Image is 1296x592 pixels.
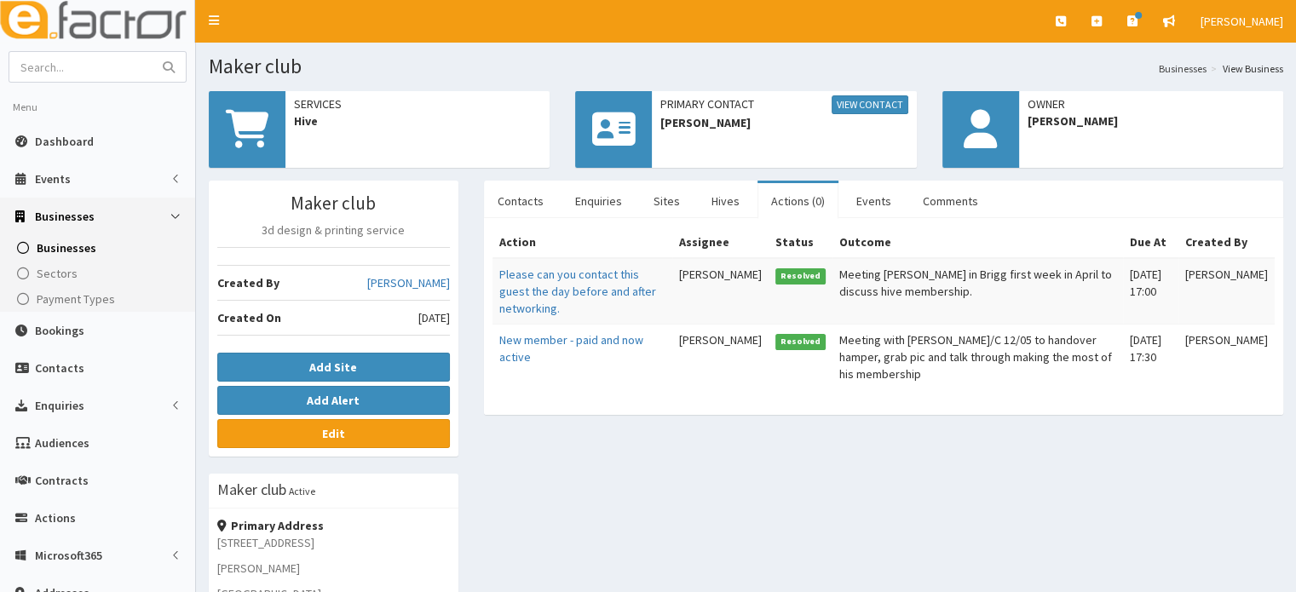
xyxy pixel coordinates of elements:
th: Due At [1123,227,1178,258]
b: Edit [322,426,345,441]
td: [PERSON_NAME] [1178,258,1275,325]
a: New member - paid and now active [499,332,643,365]
span: Microsoft365 [35,548,102,563]
th: Created By [1178,227,1275,258]
span: [PERSON_NAME] [1201,14,1283,29]
th: Status [769,227,833,258]
span: Services [294,95,541,112]
b: Add Site [309,359,357,375]
p: 3d design & printing service [217,221,450,239]
a: Edit [217,419,450,448]
span: Enquiries [35,398,84,413]
a: Businesses [4,235,195,261]
p: [STREET_ADDRESS] [217,534,450,551]
th: Action [492,227,672,258]
span: Audiences [35,435,89,451]
input: Search... [9,52,153,82]
a: Comments [909,183,992,219]
a: Please can you contact this guest the day before and after networking. [499,267,656,316]
span: Owner [1028,95,1275,112]
span: [DATE] [418,309,450,326]
span: Hive [294,112,541,129]
b: Add Alert [307,393,360,408]
span: Payment Types [37,291,115,307]
td: [DATE] 17:30 [1123,325,1178,390]
span: Bookings [35,323,84,338]
strong: Primary Address [217,518,324,533]
a: Sectors [4,261,195,286]
a: Businesses [1159,61,1207,76]
a: View Contact [832,95,908,114]
td: Meeting with [PERSON_NAME]/C 12/05 to handover hamper, grab pic and talk through making the most ... [832,325,1123,390]
a: Actions (0) [757,183,838,219]
a: Hives [698,183,753,219]
td: [PERSON_NAME] [1178,325,1275,390]
a: Contacts [484,183,557,219]
span: Events [35,171,71,187]
span: Primary Contact [660,95,907,114]
td: [PERSON_NAME] [672,325,769,390]
h3: Maker club [217,482,286,497]
p: [PERSON_NAME] [217,560,450,577]
b: Created By [217,275,279,290]
span: Sectors [37,266,78,281]
th: Outcome [832,227,1123,258]
b: Created On [217,310,281,325]
span: [PERSON_NAME] [1028,112,1275,129]
a: Payment Types [4,286,195,312]
span: Businesses [35,209,95,224]
span: Resolved [775,268,827,284]
span: Actions [35,510,76,526]
td: Meeting [PERSON_NAME] in Brigg first week in April to discuss hive membership. [832,258,1123,325]
span: Businesses [37,240,96,256]
a: Events [843,183,905,219]
td: [PERSON_NAME] [672,258,769,325]
h3: Maker club [217,193,450,213]
span: Dashboard [35,134,94,149]
li: View Business [1207,61,1283,76]
span: Resolved [775,334,827,349]
button: Add Alert [217,386,450,415]
a: Sites [640,183,694,219]
small: Active [289,485,315,497]
h1: Maker club [209,55,1283,78]
a: Enquiries [562,183,636,219]
td: [DATE] 17:00 [1123,258,1178,325]
span: Contacts [35,360,84,376]
span: [PERSON_NAME] [660,114,907,131]
th: Assignee [672,227,769,258]
span: Contracts [35,473,89,488]
a: [PERSON_NAME] [367,274,450,291]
